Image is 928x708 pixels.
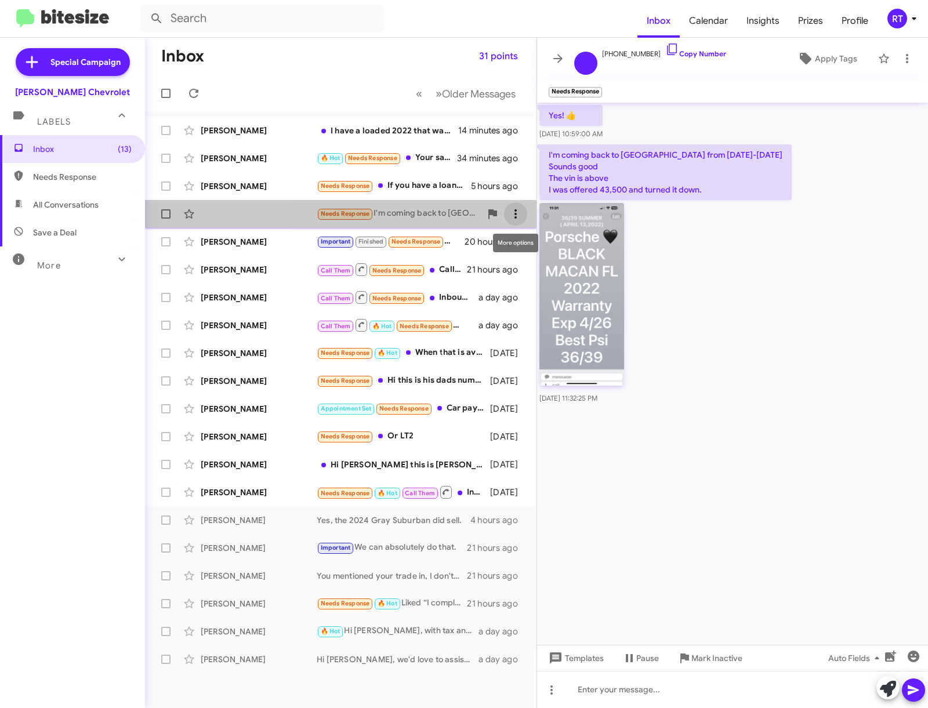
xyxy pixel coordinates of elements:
[478,319,527,331] div: a day ago
[201,403,317,415] div: [PERSON_NAME]
[467,264,527,275] div: 21 hours ago
[317,653,478,665] div: Hi [PERSON_NAME], we'd love to assist virtually. Were you looking to lease or buy?
[436,86,442,101] span: »
[201,125,317,136] div: [PERSON_NAME]
[317,151,458,165] div: Your sales man has all the information already
[321,489,370,497] span: Needs Response
[321,377,370,384] span: Needs Response
[201,236,317,248] div: [PERSON_NAME]
[815,48,857,69] span: Apply Tags
[478,292,527,303] div: a day ago
[781,48,872,69] button: Apply Tags
[321,322,351,330] span: Call Them
[317,570,467,582] div: You mentioned your trade in, I don't see us evaluating it on our file.
[321,600,370,607] span: Needs Response
[378,349,397,357] span: 🔥 Hot
[37,260,61,271] span: More
[321,238,351,245] span: Important
[680,4,737,38] a: Calendar
[317,402,490,415] div: Car payments are outrageously high and I'm not interested in high car payments because I have bad...
[539,105,603,126] p: Yes! 👍
[467,542,527,554] div: 21 hours ago
[549,87,602,97] small: Needs Response
[429,82,523,106] button: Next
[321,295,351,302] span: Call Them
[161,47,204,66] h1: Inbox
[478,626,527,637] div: a day ago
[665,49,726,58] a: Copy Number
[465,236,527,248] div: 20 hours ago
[348,154,397,162] span: Needs Response
[409,82,429,106] button: Previous
[201,459,317,470] div: [PERSON_NAME]
[539,394,597,402] span: [DATE] 11:32:25 PM
[479,46,518,67] span: 31 points
[321,182,370,190] span: Needs Response
[201,319,317,331] div: [PERSON_NAME]
[691,648,742,669] span: Mark Inactive
[546,648,604,669] span: Templates
[321,154,340,162] span: 🔥 Hot
[201,264,317,275] div: [PERSON_NAME]
[201,180,317,192] div: [PERSON_NAME]
[539,144,792,200] p: I'm coming back to [GEOGRAPHIC_DATA] from [DATE]-[DATE] Sounds good The vin is above I was offere...
[201,153,317,164] div: [PERSON_NAME]
[470,46,527,67] button: 31 points
[317,235,465,248] div: Liked “No problem, we appreciate the opportunity!”
[321,267,351,274] span: Call Them
[490,459,527,470] div: [DATE]
[317,374,490,387] div: Hi this is his dads number. I'll check with him. [PERSON_NAME] is [DEMOGRAPHIC_DATA] and looking ...
[317,485,490,499] div: Inbound Call
[737,4,789,38] a: Insights
[493,234,538,252] div: More options
[470,514,527,526] div: 4 hours ago
[201,375,317,387] div: [PERSON_NAME]
[317,179,471,193] div: If you have a loaner under 55k MSRP and are willing to match the deal I sent over, we can talk. O...
[372,295,422,302] span: Needs Response
[378,489,397,497] span: 🔥 Hot
[321,210,370,217] span: Needs Response
[637,4,680,38] a: Inbox
[317,318,478,332] div: Inbound Call
[33,199,99,210] span: All Conversations
[467,570,527,582] div: 21 hours ago
[490,347,527,359] div: [DATE]
[317,459,490,470] div: Hi [PERSON_NAME] this is [PERSON_NAME] at [PERSON_NAME] Chevrolet. Just wanted to follow up and m...
[201,598,317,609] div: [PERSON_NAME]
[490,375,527,387] div: [DATE]
[140,5,384,32] input: Search
[379,405,429,412] span: Needs Response
[321,349,370,357] span: Needs Response
[37,117,71,127] span: Labels
[317,262,467,277] div: Call me plz [PHONE_NUMBER]
[201,514,317,526] div: [PERSON_NAME]
[33,171,132,183] span: Needs Response
[50,56,121,68] span: Special Campaign
[400,322,449,330] span: Needs Response
[317,125,458,136] div: I have a loaded 2022 that was almost $100k new, online for $79500. With $30k down on that, 84 mon...
[490,431,527,442] div: [DATE]
[317,514,470,526] div: Yes, the 2024 Gray Suburban did sell.
[201,292,317,303] div: [PERSON_NAME]
[201,347,317,359] div: [PERSON_NAME]
[819,648,893,669] button: Auto Fields
[317,290,478,304] div: Inbound Call
[878,9,915,28] button: RT
[321,405,372,412] span: Appointment Set
[358,238,384,245] span: Finished
[33,143,132,155] span: Inbox
[405,489,435,497] span: Call Them
[321,544,351,551] span: Important
[490,403,527,415] div: [DATE]
[201,486,317,498] div: [PERSON_NAME]
[391,238,441,245] span: Needs Response
[490,486,527,498] div: [DATE]
[442,88,516,100] span: Older Messages
[33,227,77,238] span: Save a Deal
[478,653,527,665] div: a day ago
[118,143,132,155] span: (13)
[789,4,832,38] a: Prizes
